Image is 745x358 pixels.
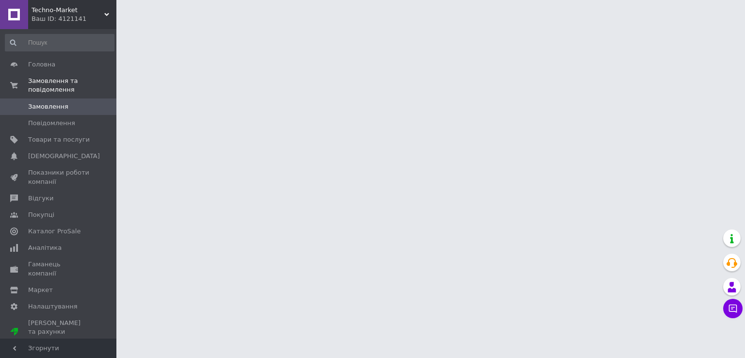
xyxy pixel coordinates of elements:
button: Чат з покупцем [723,299,743,318]
div: Prom мікс 1 000 [28,337,90,345]
span: Налаштування [28,302,78,311]
div: Ваш ID: 4121141 [32,15,116,23]
input: Пошук [5,34,114,51]
span: [DEMOGRAPHIC_DATA] [28,152,100,161]
span: Повідомлення [28,119,75,128]
span: Відгуки [28,194,53,203]
span: Гаманець компанії [28,260,90,277]
span: Каталог ProSale [28,227,81,236]
span: Товари та послуги [28,135,90,144]
span: Показники роботи компанії [28,168,90,186]
span: Аналітика [28,244,62,252]
span: Techno-Market [32,6,104,15]
span: Головна [28,60,55,69]
span: Маркет [28,286,53,294]
span: Покупці [28,211,54,219]
span: Замовлення та повідомлення [28,77,116,94]
span: [PERSON_NAME] та рахунки [28,319,90,345]
span: Замовлення [28,102,68,111]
